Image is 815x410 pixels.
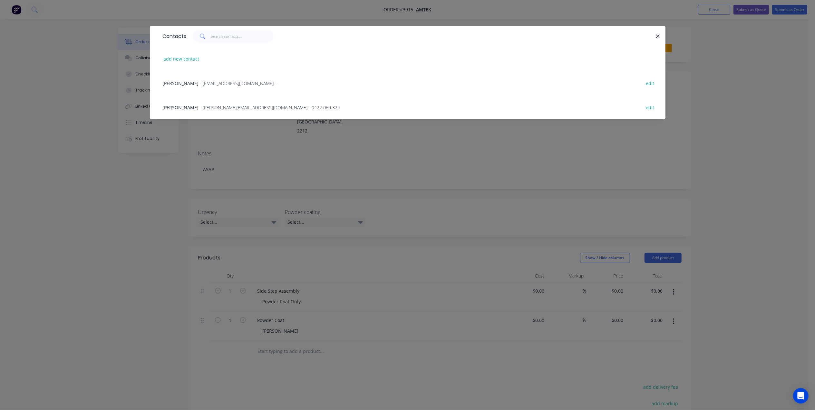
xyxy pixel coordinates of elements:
span: [PERSON_NAME] [163,104,199,111]
span: - [EMAIL_ADDRESS][DOMAIN_NAME] - [200,80,277,86]
div: Contacts [160,26,187,47]
span: [PERSON_NAME] [163,80,199,86]
span: - [PERSON_NAME][EMAIL_ADDRESS][DOMAIN_NAME] - 0422 060 324 [200,104,340,111]
button: add new contact [160,54,203,63]
div: Open Intercom Messenger [793,388,809,404]
button: edit [643,103,658,112]
button: edit [643,79,658,87]
input: Search contacts... [211,30,274,43]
